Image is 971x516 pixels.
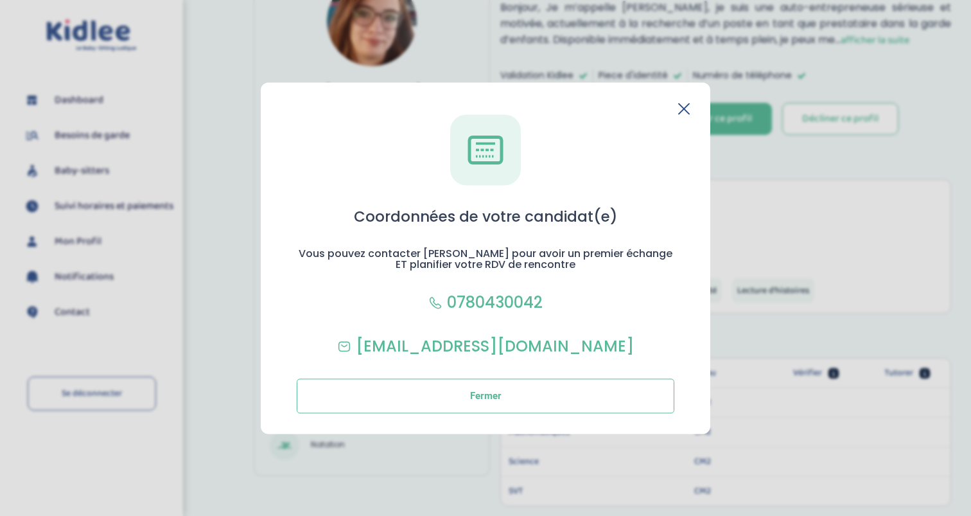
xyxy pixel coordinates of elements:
button: Fermer [297,378,674,413]
h1: Coordonnées de votre candidat(e) [354,206,618,227]
p: [EMAIL_ADDRESS][DOMAIN_NAME] [356,335,634,358]
a: [EMAIL_ADDRESS][DOMAIN_NAME] [338,335,634,358]
p: 0780430042 [447,291,543,314]
h2: Vous pouvez contacter [PERSON_NAME] pour avoir un premier échange ET planifier votre RDV de renco... [297,248,674,271]
a: 0780430042 [429,291,543,314]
